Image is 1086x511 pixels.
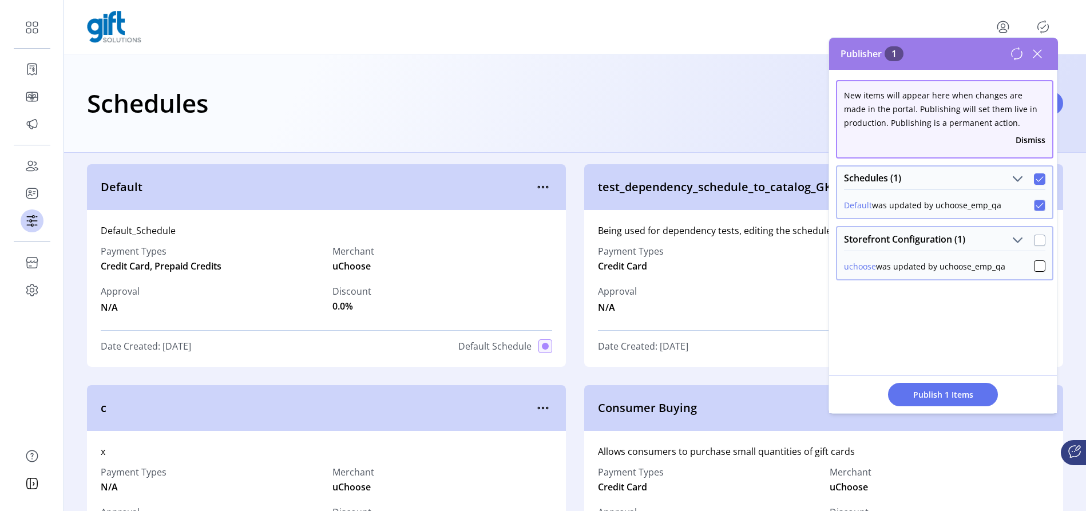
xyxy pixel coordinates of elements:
span: Credit Card [598,259,647,273]
span: Default Schedule [458,339,532,353]
span: 1 [885,46,903,61]
span: N/A [101,298,140,314]
span: Approval [598,284,637,298]
span: Publisher [841,47,903,61]
div: Allows consumers to purchase small quantities of gift cards [598,445,1049,458]
span: 0.0% [332,299,353,313]
span: Approval [101,284,140,298]
button: Publisher Panel [1034,18,1052,36]
label: Discount [332,284,371,298]
span: c [101,399,534,417]
label: Merchant [830,465,871,479]
label: Payment Types [598,465,664,479]
div: Being used for dependency tests, editing the schedule and catalog [598,224,1049,237]
button: uchoose [844,260,876,272]
span: Consumer Buying [598,399,1031,417]
span: N/A [101,480,118,494]
span: Credit Card [598,480,647,494]
div: x [101,445,552,458]
span: N/A [598,298,637,314]
span: Date Created: [DATE] [598,339,688,353]
label: Payment Types [598,244,664,258]
button: menu [994,18,1012,36]
span: Publish 1 Items [903,389,983,401]
button: Default [844,199,872,211]
label: Payment Types [101,465,167,479]
img: logo [87,11,141,43]
span: uChoose [332,480,371,494]
button: Publish 1 Items [888,383,998,406]
button: Dismiss [1016,134,1045,146]
button: menu [534,399,552,417]
label: Merchant [332,244,374,258]
div: was updated by uchoose_emp_qa [844,260,1005,272]
label: Merchant [332,465,374,479]
span: Schedules (1) [844,173,901,183]
span: New items will appear here when changes are made in the portal. Publishing will set them live in ... [844,90,1037,128]
span: Default [101,179,534,196]
span: test_dependency_schedule_to_catalog_GK [598,179,1031,196]
button: Schedules (1) [1009,171,1025,187]
span: Storefront Configuration (1) [844,235,965,244]
span: uChoose [830,480,868,494]
span: Credit Card, Prepaid Credits [101,259,321,273]
label: Payment Types [101,244,321,258]
button: Storefront Configuration (1) [1009,232,1025,248]
div: Default_Schedule [101,224,552,237]
h1: Schedules [87,83,208,123]
div: was updated by uchoose_emp_qa [844,199,1001,211]
button: menu [534,178,552,196]
span: uChoose [332,259,371,273]
span: Date Created: [DATE] [101,339,191,353]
